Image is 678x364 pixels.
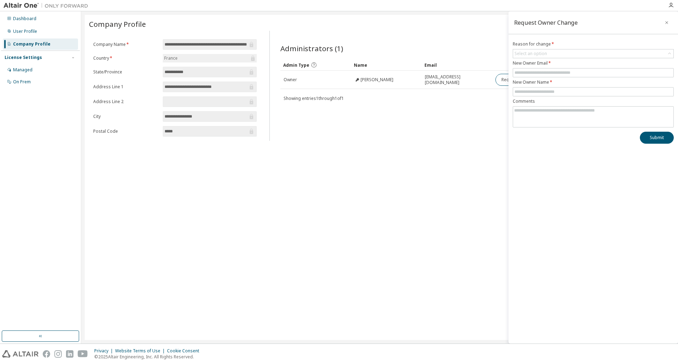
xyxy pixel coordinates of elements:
span: [EMAIL_ADDRESS][DOMAIN_NAME] [425,74,489,85]
div: Privacy [94,348,115,354]
label: Comments [513,99,674,104]
label: State/Province [93,69,159,75]
div: Cookie Consent [167,348,203,354]
div: Name [354,59,419,71]
label: Address Line 1 [93,84,159,90]
label: Country [93,55,159,61]
div: France [163,54,179,62]
span: Owner [284,77,297,83]
p: © 2025 Altair Engineering, Inc. All Rights Reserved. [94,354,203,360]
span: Administrators (1) [280,43,343,53]
img: Altair One [4,2,92,9]
label: Postal Code [93,129,159,134]
img: linkedin.svg [66,350,73,358]
div: Select an option [515,51,547,56]
img: youtube.svg [78,350,88,358]
div: Request Owner Change [514,20,578,25]
div: Email [424,59,489,71]
span: Showing entries 1 through 1 of 1 [284,95,344,101]
div: On Prem [13,79,31,85]
span: [PERSON_NAME] [361,77,393,83]
label: New Owner Name [513,79,674,85]
span: Admin Type [283,62,309,68]
div: Managed [13,67,32,73]
label: New Owner Email [513,60,674,66]
img: altair_logo.svg [2,350,38,358]
label: Address Line 2 [93,99,159,105]
label: City [93,114,159,119]
label: Reason for change [513,41,674,47]
div: License Settings [5,55,42,60]
div: Dashboard [13,16,36,22]
button: Request Owner Change [495,74,555,86]
button: Submit [640,132,674,144]
img: facebook.svg [43,350,50,358]
div: Website Terms of Use [115,348,167,354]
div: User Profile [13,29,37,34]
div: Select an option [513,49,673,58]
div: Company Profile [13,41,50,47]
img: instagram.svg [54,350,62,358]
div: France [163,54,257,62]
span: Company Profile [89,19,146,29]
label: Company Name [93,42,159,47]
